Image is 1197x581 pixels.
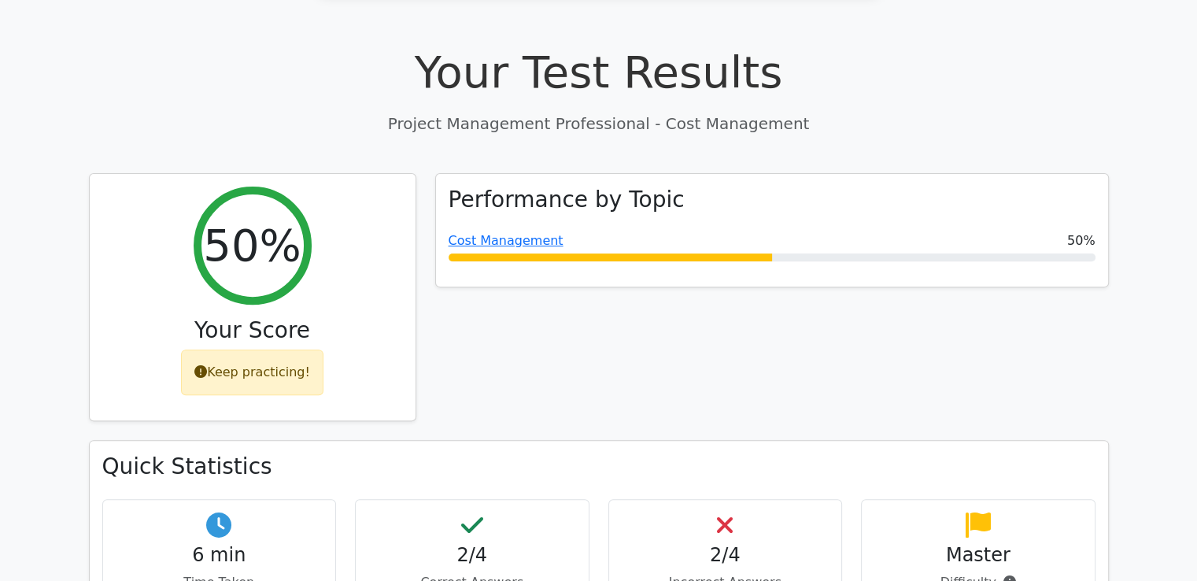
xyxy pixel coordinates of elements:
[449,233,563,248] a: Cost Management
[449,187,685,213] h3: Performance by Topic
[89,46,1109,98] h1: Your Test Results
[181,350,323,395] div: Keep practicing!
[1067,231,1095,250] span: 50%
[874,544,1082,567] h4: Master
[622,544,829,567] h4: 2/4
[89,112,1109,135] p: Project Management Professional - Cost Management
[102,453,1095,480] h3: Quick Statistics
[116,544,323,567] h4: 6 min
[203,219,301,272] h2: 50%
[368,544,576,567] h4: 2/4
[102,317,403,344] h3: Your Score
